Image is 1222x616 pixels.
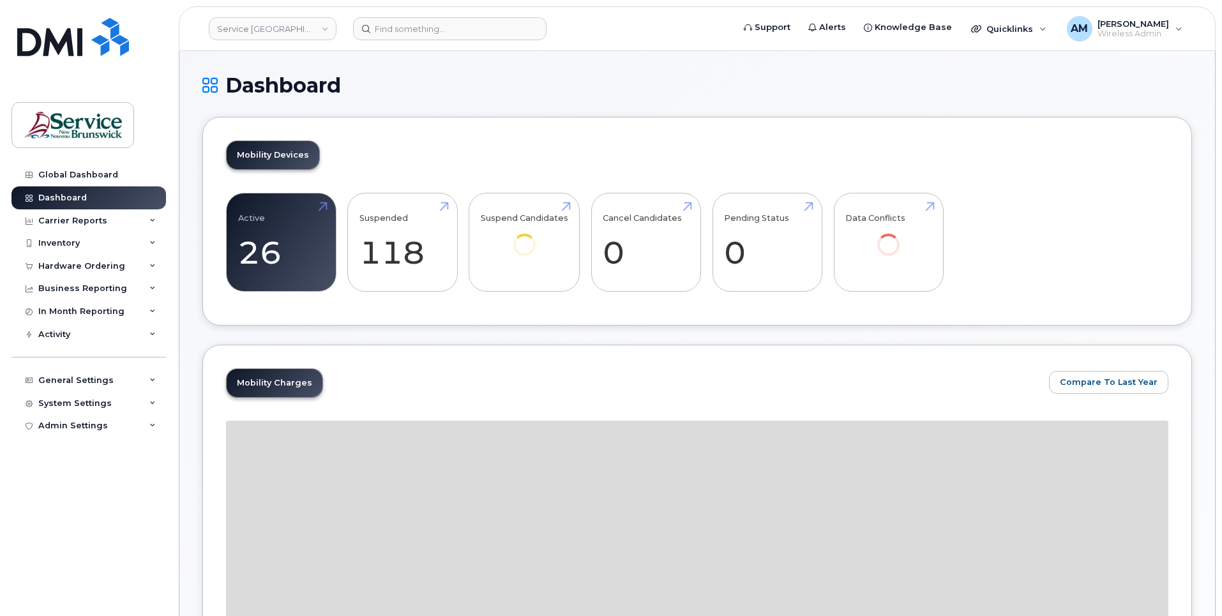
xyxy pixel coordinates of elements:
a: Suspend Candidates [481,200,568,274]
a: Suspended 118 [359,200,446,285]
a: Pending Status 0 [724,200,810,285]
span: Compare To Last Year [1060,376,1158,388]
a: Cancel Candidates 0 [603,200,689,285]
a: Active 26 [238,200,324,285]
a: Mobility Devices [227,141,319,169]
a: Data Conflicts [845,200,932,274]
a: Mobility Charges [227,369,322,397]
button: Compare To Last Year [1049,371,1168,394]
h1: Dashboard [202,74,1192,96]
